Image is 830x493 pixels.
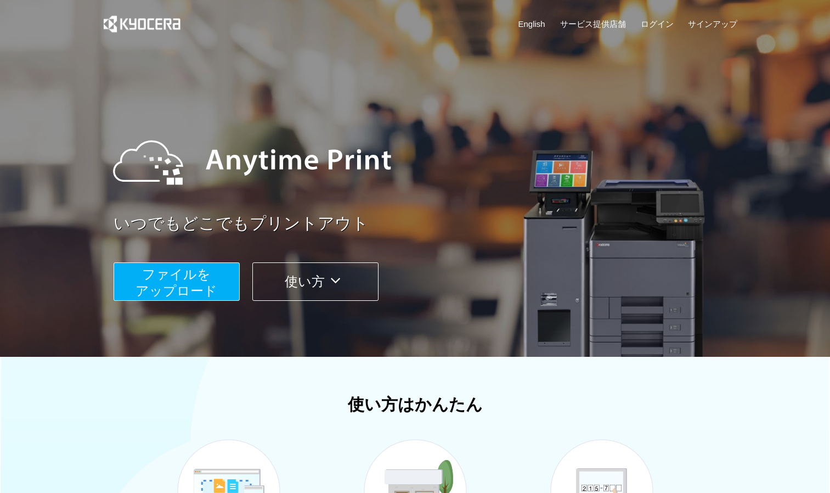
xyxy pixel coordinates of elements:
[688,18,737,30] a: サインアップ
[518,18,545,30] a: English
[114,212,744,236] a: いつでもどこでもプリントアウト
[114,262,240,301] button: ファイルを​​アップロード
[135,267,217,298] span: ファイルを ​​アップロード
[252,262,379,301] button: 使い方
[560,18,626,30] a: サービス提供店舗
[641,18,674,30] a: ログイン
